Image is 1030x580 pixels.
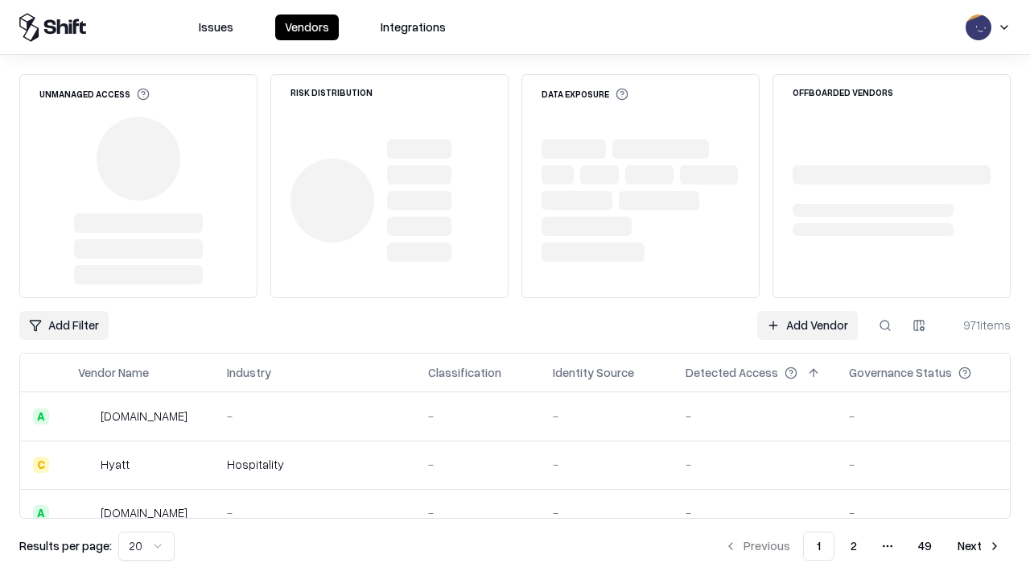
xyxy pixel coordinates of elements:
div: - [227,408,402,425]
button: Vendors [275,14,339,40]
div: 971 items [946,317,1011,333]
img: primesec.co.il [78,505,94,521]
div: C [33,457,49,473]
div: Vendor Name [78,364,149,381]
div: Identity Source [553,364,634,381]
div: A [33,505,49,521]
a: Add Vendor [757,311,858,340]
div: - [428,456,527,473]
div: - [428,504,527,521]
button: Next [948,532,1011,561]
div: - [686,504,823,521]
div: - [553,456,660,473]
div: Detected Access [686,364,778,381]
button: Integrations [371,14,455,40]
div: [DOMAIN_NAME] [101,504,187,521]
div: - [849,408,997,425]
div: Data Exposure [542,88,628,101]
div: Offboarded Vendors [793,88,893,97]
img: Hyatt [78,457,94,473]
div: Risk Distribution [290,88,373,97]
div: - [553,504,660,521]
div: - [686,408,823,425]
div: A [33,408,49,425]
div: - [849,456,997,473]
button: Add Filter [19,311,109,340]
nav: pagination [715,532,1011,561]
div: - [553,408,660,425]
div: [DOMAIN_NAME] [101,408,187,425]
button: 2 [838,532,870,561]
button: Issues [189,14,243,40]
button: 1 [803,532,834,561]
div: - [227,504,402,521]
div: Unmanaged Access [39,88,150,101]
img: intrado.com [78,408,94,425]
div: Hospitality [227,456,402,473]
div: Governance Status [849,364,952,381]
div: - [849,504,997,521]
div: Classification [428,364,501,381]
div: Hyatt [101,456,130,473]
div: - [686,456,823,473]
button: 49 [905,532,945,561]
div: - [428,408,527,425]
div: Industry [227,364,271,381]
p: Results per page: [19,537,112,554]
